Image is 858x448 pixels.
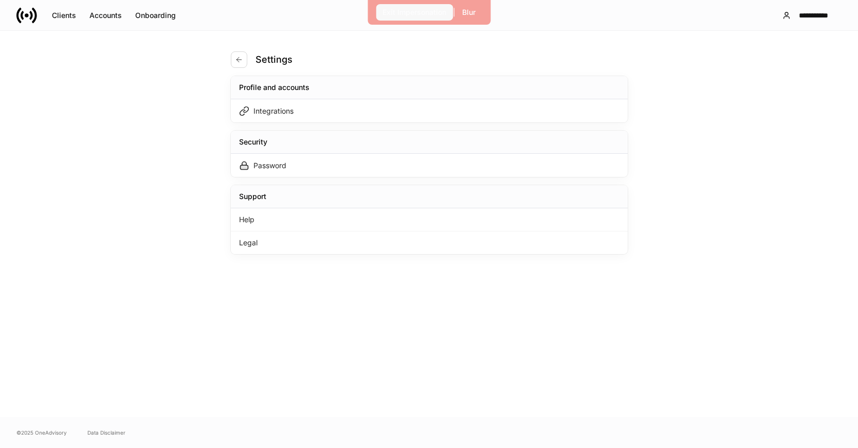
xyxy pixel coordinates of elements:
[239,191,266,202] div: Support
[462,7,476,17] div: Blur
[253,160,286,171] div: Password
[89,10,122,21] div: Accounts
[455,4,482,21] button: Blur
[87,428,125,437] a: Data Disclaimer
[45,7,83,24] button: Clients
[231,208,628,231] div: Help
[129,7,182,24] button: Onboarding
[239,137,267,147] div: Security
[231,231,628,254] div: Legal
[16,428,67,437] span: © 2025 OneAdvisory
[255,53,293,66] h4: Settings
[382,7,446,17] div: Exit Impersonation
[253,106,294,116] div: Integrations
[135,10,176,21] div: Onboarding
[239,82,309,93] div: Profile and accounts
[376,4,453,21] button: Exit Impersonation
[52,10,76,21] div: Clients
[83,7,129,24] button: Accounts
